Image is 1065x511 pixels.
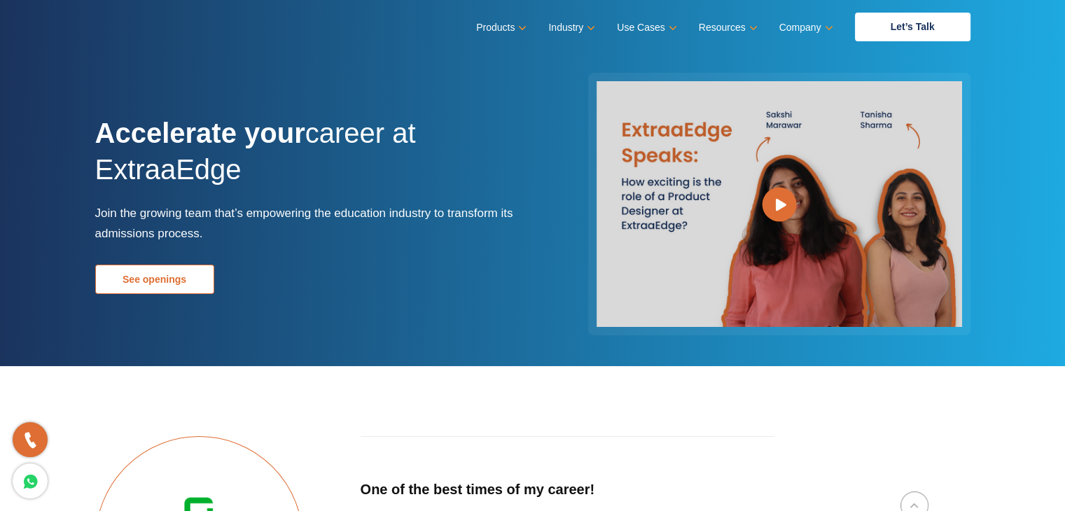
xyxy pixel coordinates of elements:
a: Industry [548,17,592,38]
a: Use Cases [617,17,674,38]
a: Company [779,17,830,38]
p: Join the growing team that’s empowering the education industry to transform its admissions process. [95,203,522,244]
a: See openings [95,265,214,294]
a: Let’s Talk [855,13,970,41]
strong: Accelerate your [95,118,305,148]
h1: career at ExtraaEdge [95,115,522,203]
a: Products [476,17,524,38]
h5: One of the best times of my career! [361,481,821,498]
a: Resources [699,17,755,38]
